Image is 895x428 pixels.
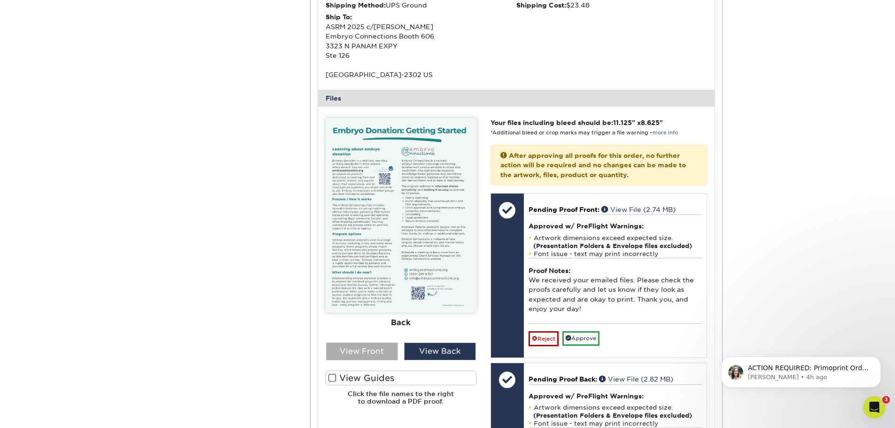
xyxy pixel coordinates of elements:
[529,375,597,383] span: Pending Proof Back:
[599,375,673,383] a: View File (2.82 MB)
[529,267,570,274] strong: Proof Notes:
[529,392,702,400] h4: Approved w/ PreFlight Warnings:
[601,206,676,213] a: View File (2.74 MB)
[529,222,702,230] h4: Approved w/ PreFlight Warnings:
[613,119,632,126] span: 11.125
[641,119,660,126] span: 8.625
[533,412,692,419] strong: (Presentation Folders & Envelope files excluded)
[529,234,702,250] li: Artwork dimensions exceed expected size.
[490,119,663,126] strong: Your files including bleed should be: " x "
[326,390,476,413] h6: Click the file names to the right to download a PDF proof.
[326,312,476,333] div: Back
[326,13,352,21] strong: Ship To:
[490,130,678,136] small: *Additional bleed or crop marks may trigger a file warning –
[529,206,599,213] span: Pending Proof Front:
[529,258,702,323] div: We received your emailed files. Please check the proofs carefully and let us know if they look as...
[707,337,895,403] iframe: Intercom notifications message
[326,1,386,9] strong: Shipping Method:
[326,371,476,385] label: View Guides
[529,250,702,258] li: Font issue - text may print incorrectly
[863,396,886,419] iframe: Intercom live chat
[653,130,678,136] a: more info
[404,342,476,360] div: View Back
[529,420,702,428] li: Font issue - text may print incorrectly
[500,152,686,179] strong: After approving all proofs for this order, no further action will be required and no changes can ...
[533,242,692,249] strong: (Presentation Folders & Envelope files excluded)
[326,12,516,79] div: ASRM 2025 c/[PERSON_NAME] Embryo Connections Booth 606 3323 N PANAM EXPY Ste 126 [GEOGRAPHIC_DATA...
[318,90,715,107] div: Files
[516,1,566,9] strong: Shipping Cost:
[516,0,707,10] div: $23.48
[529,331,559,346] a: Reject
[882,396,890,404] span: 3
[562,331,599,346] a: Approve
[326,342,398,360] div: View Front
[529,404,702,420] li: Artwork dimensions exceed expected size.
[326,0,516,10] div: UPS Ground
